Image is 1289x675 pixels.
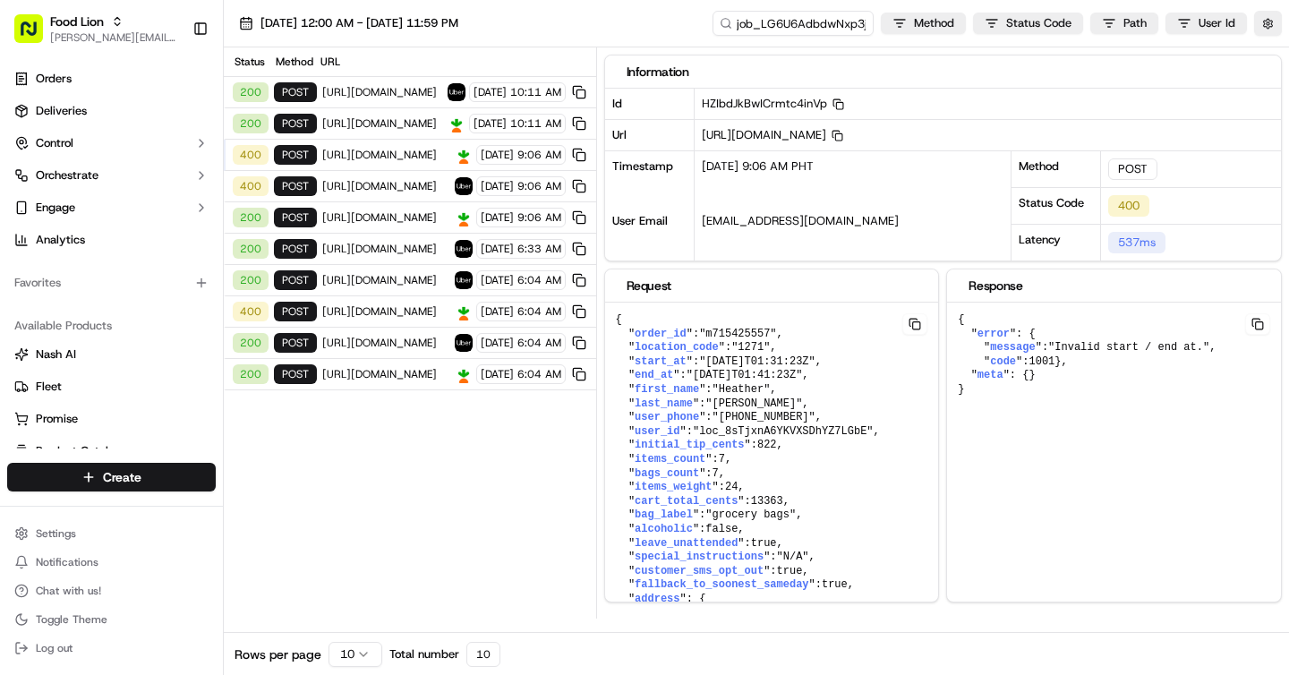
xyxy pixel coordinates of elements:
[635,578,808,591] span: fallback_to_soonest_sameday
[274,176,317,196] div: post
[36,641,73,655] span: Log out
[455,177,473,195] img: Uber
[713,11,874,36] input: Type to search
[18,402,32,416] div: 📗
[635,467,699,480] span: bags_count
[881,13,966,34] button: Method
[635,411,699,423] span: user_phone
[7,129,216,158] button: Control
[14,346,209,363] a: Nash AI
[322,85,442,99] span: [URL][DOMAIN_NAME]
[55,278,145,292] span: [PERSON_NAME]
[977,369,1003,381] span: meta
[18,261,47,289] img: Asif Zaman Khan
[481,304,514,319] span: [DATE]
[36,526,76,541] span: Settings
[822,578,848,591] span: true
[322,336,449,350] span: [URL][DOMAIN_NAME]
[50,30,178,45] button: [PERSON_NAME][EMAIL_ADDRESS][DOMAIN_NAME]
[635,397,693,410] span: last_name
[605,119,695,150] div: Url
[474,116,507,131] span: [DATE]
[36,400,137,418] span: Knowledge Base
[7,64,216,93] a: Orders
[7,226,216,254] a: Analytics
[702,213,899,228] span: [EMAIL_ADDRESS][DOMAIN_NAME]
[474,85,507,99] span: [DATE]
[81,189,246,203] div: We're available if you need us!
[517,273,561,287] span: 6:04 AM
[687,369,803,381] span: "[DATE]T01:41:23Z"
[777,565,803,577] span: true
[455,303,473,320] img: Instacart
[272,55,315,69] div: Method
[7,340,216,369] button: Nash AI
[977,328,1010,340] span: error
[1012,187,1101,224] div: Status Code
[38,171,70,203] img: 4281594248423_2fcf9dad9f2a874258b8_72.png
[517,210,561,225] span: 9:06 AM
[14,443,209,459] a: Product Catalog
[635,425,679,438] span: user_id
[7,161,216,190] button: Orchestrate
[635,383,699,396] span: first_name
[18,72,326,100] p: Welcome 👋
[635,495,738,508] span: cart_total_cents
[322,273,449,287] span: [URL][DOMAIN_NAME]
[713,411,815,423] span: "[PHONE_NUMBER]"
[7,636,216,661] button: Log out
[517,179,561,193] span: 9:06 AM
[731,341,770,354] span: "1271"
[103,468,141,486] span: Create
[36,379,62,395] span: Fleet
[36,411,78,427] span: Promise
[702,96,844,111] span: HZIbdJkBwICrmtc4inVp
[36,135,73,151] span: Control
[235,645,321,663] span: Rows per page
[1108,158,1157,180] div: POST
[635,593,679,605] span: address
[466,642,500,667] div: 10
[635,523,693,535] span: alcoholic
[777,551,809,563] span: "N/A"
[231,11,466,36] button: [DATE] 12:00 AM - [DATE] 11:59 PM
[36,584,101,598] span: Chat with us!
[36,443,122,459] span: Product Catalog
[233,270,269,290] div: 200
[322,179,449,193] span: [URL][DOMAIN_NAME]
[233,302,269,321] div: 400
[627,63,1260,81] div: Information
[274,302,317,321] div: POST
[149,278,155,292] span: •
[693,425,874,438] span: "loc_8sTjxnA6YKVXSDhYZ7LGbE"
[455,365,473,383] img: Instacart
[448,115,465,132] img: Instacart
[510,116,561,131] span: 10:11 AM
[725,481,738,493] span: 24
[751,495,783,508] span: 13363
[455,334,473,352] img: Uber
[126,443,217,457] a: Powered byPylon
[947,303,1281,408] pre: { " ": { " ": , " ": }, " ": {} }
[1165,13,1247,34] button: User Id
[510,85,561,99] span: 10:11 AM
[304,176,326,198] button: Start new chat
[274,270,317,290] div: post
[751,537,777,550] span: true
[277,229,326,251] button: See all
[233,333,269,353] div: 200
[18,309,47,337] img: Jandy Espique
[635,341,719,354] span: location_code
[36,327,50,341] img: 1736555255976-a54dd68f-1ca7-489b-9aae-adbdc363a1c4
[969,277,1259,295] div: Response
[7,7,185,50] button: Food Lion[PERSON_NAME][EMAIL_ADDRESS][DOMAIN_NAME]
[36,103,87,119] span: Deliveries
[7,607,216,632] button: Toggle Theme
[517,304,561,319] span: 6:04 AM
[1199,15,1235,31] span: User Id
[1108,195,1149,217] div: 400
[481,273,514,287] span: [DATE]
[322,242,449,256] span: [URL][DOMAIN_NAME]
[1012,224,1101,261] div: Latency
